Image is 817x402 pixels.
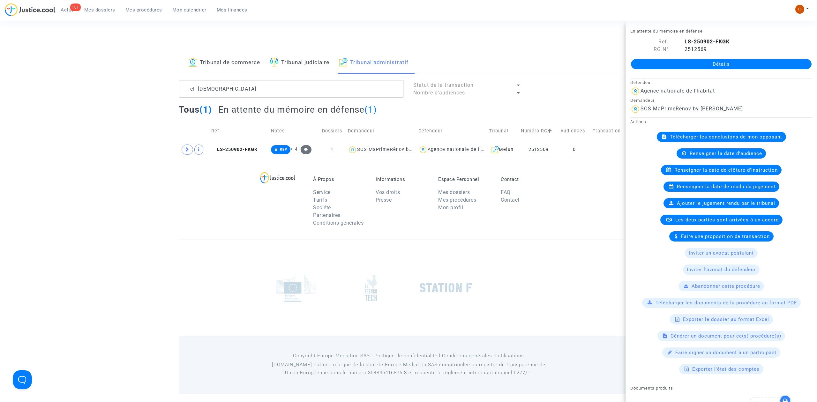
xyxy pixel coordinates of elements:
a: 101Actus [56,5,79,15]
span: Renseigner la date de rendu du jugement [677,184,776,190]
img: icon-user.svg [630,104,641,114]
div: SOS MaPrimeRénov by [PERSON_NAME] [641,106,743,112]
small: Demandeur [630,98,655,103]
img: stationf.png [420,283,472,293]
td: Audiences [558,120,590,142]
span: + 4 [290,146,298,152]
a: Conditions générales [313,220,364,226]
a: Partenaires [313,212,341,218]
img: french_tech.png [365,274,377,301]
div: SOS MaPrimeRénov by [PERSON_NAME] [357,147,452,152]
div: Agence nationale de l'habitat [428,147,498,152]
a: Société [313,205,331,211]
a: Tribunal administratif [339,52,408,74]
span: Inviter l'avocat du défendeur [687,267,756,272]
div: Agence nationale de l'habitat [641,88,715,94]
span: Statut de la transaction [413,82,474,88]
p: Espace Personnel [438,176,491,182]
td: 0 [558,142,590,157]
a: Mes procédures [120,5,167,15]
td: Numéro RG [519,120,558,142]
iframe: Help Scout Beacon - Open [13,370,32,389]
img: europe_commision.png [276,274,316,302]
small: Défendeur [630,80,652,85]
span: (1) [364,104,377,115]
span: Faire signer un document à un participant [675,350,776,355]
span: REP [280,147,287,152]
img: jc-logo.svg [5,3,56,16]
p: Copyright Europe Mediation SAS l Politique de confidentialité l Conditions générales d’utilisa... [263,352,554,360]
span: Mon calendrier [172,7,206,13]
a: Mon profil [438,205,463,211]
span: Actus [61,7,74,13]
a: Mon calendrier [167,5,212,15]
a: Tribunal judiciaire [270,52,329,74]
img: icon-archive.svg [339,58,348,67]
div: 101 [70,4,81,11]
span: Mes finances [217,7,247,13]
td: Réf. [209,120,269,142]
a: Tribunal de commerce [188,52,260,74]
a: Mes procédures [438,197,476,203]
h2: En attente du mémoire en défense [218,104,377,115]
span: + [298,146,311,152]
td: Dossiers [319,120,346,142]
a: Mes dossiers [438,189,470,195]
img: logo-lg.svg [260,172,296,183]
td: 2512569 [519,142,558,157]
span: Nombre d'audiences [413,90,465,96]
img: icon-user.svg [630,86,641,96]
td: Transaction [590,120,626,142]
td: 1 [319,142,346,157]
p: Contact [501,176,554,182]
small: Documents produits [630,386,673,391]
div: RG N° [626,46,673,53]
span: Mes dossiers [84,7,115,13]
span: 2512569 [678,46,707,52]
div: Melun [489,146,517,153]
img: icon-archive.svg [491,146,499,153]
b: LS-250902-FKGK [685,39,730,45]
p: Informations [376,176,429,182]
span: Générer un document pour ce(s) procédure(s) [671,333,781,339]
span: LS-250902-FKGK [211,147,258,152]
span: Télécharger les documents de la procédure au format PDF [656,300,797,306]
a: Mes finances [212,5,252,15]
a: Détails [631,59,812,69]
p: [DOMAIN_NAME] est une marque de la société Europe Mediation SAS immatriculée au registre de tr... [263,361,554,377]
td: Tribunal [487,120,519,142]
span: (1) [199,104,212,115]
small: Actions [630,119,646,124]
a: Vos droits [376,189,400,195]
td: Demandeur [346,120,416,142]
span: Les deux parties sont arrivées à un accord [675,217,779,223]
span: Faire une proposition de transaction [681,234,770,239]
span: Inviter un avocat postulant [689,250,754,256]
img: icon-faciliter-sm.svg [270,58,279,67]
img: icon-banque.svg [188,58,197,67]
p: À Propos [313,176,366,182]
span: Abandonner cette procédure [692,283,760,289]
small: En attente du mémoire en défense [630,29,703,33]
h2: Tous [179,104,212,115]
a: Contact [501,197,520,203]
div: Ref. [626,38,673,46]
img: fc99b196863ffcca57bb8fe2645aafd9 [795,5,804,14]
img: icon-user.svg [418,145,428,154]
span: Mes procédures [125,7,162,13]
a: Mes dossiers [79,5,120,15]
a: Presse [376,197,392,203]
span: Renseigner la date d'audience [690,151,762,156]
span: Exporter le dossier au format Excel [683,316,769,322]
td: Défendeur [416,120,487,142]
img: icon-user.svg [348,145,357,154]
a: Tarifs [313,197,327,203]
span: Renseigner la date de clôture d'instruction [674,167,778,173]
span: Ajouter le jugement rendu par le tribunal [677,200,775,206]
a: Service [313,189,331,195]
td: Notes [269,120,319,142]
span: Télécharger les conclusions de mon opposant [670,134,782,140]
a: FAQ [501,189,511,195]
span: Exporter l'état des comptes [692,366,760,372]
